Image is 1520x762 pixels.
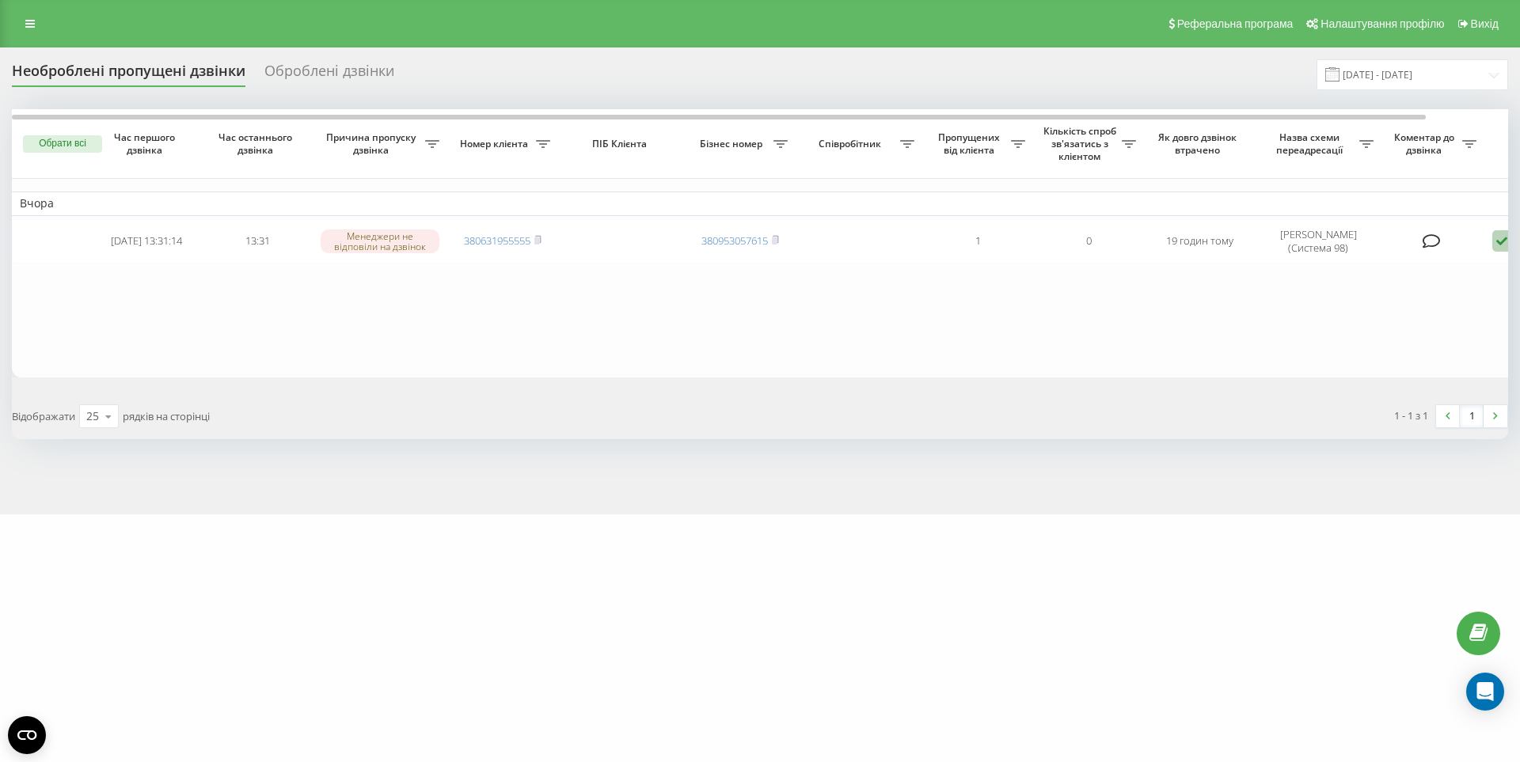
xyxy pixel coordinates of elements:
a: 380953057615 [701,233,768,248]
span: Вихід [1471,17,1499,30]
td: 0 [1033,219,1144,263]
span: Назва схеми переадресації [1263,131,1359,156]
span: Відображати [12,409,75,423]
td: 1 [922,219,1033,263]
span: рядків на сторінці [123,409,210,423]
button: Open CMP widget [8,716,46,754]
span: Час останнього дзвінка [215,131,300,156]
a: 380631955555 [464,233,530,248]
span: Налаштування профілю [1320,17,1444,30]
span: Час першого дзвінка [104,131,189,156]
span: ПІБ Клієнта [572,138,671,150]
span: Реферальна програма [1177,17,1294,30]
span: Як довго дзвінок втрачено [1157,131,1242,156]
td: 13:31 [202,219,313,263]
div: Менеджери не відповіли на дзвінок [321,229,439,253]
td: [PERSON_NAME] (Система 98) [1255,219,1381,263]
div: Необроблені пропущені дзвінки [12,63,245,87]
span: Причина пропуску дзвінка [321,131,425,156]
td: [DATE] 13:31:14 [91,219,202,263]
td: 19 годин тому [1144,219,1255,263]
div: 1 - 1 з 1 [1394,408,1428,423]
div: 25 [86,408,99,424]
div: Оброблені дзвінки [264,63,394,87]
span: Пропущених від клієнта [930,131,1011,156]
span: Номер клієнта [455,138,536,150]
span: Співробітник [804,138,900,150]
a: 1 [1460,405,1484,427]
div: Open Intercom Messenger [1466,673,1504,711]
span: Коментар до дзвінка [1389,131,1462,156]
button: Обрати всі [23,135,102,153]
span: Кількість спроб зв'язатись з клієнтом [1041,125,1122,162]
span: Бізнес номер [693,138,773,150]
